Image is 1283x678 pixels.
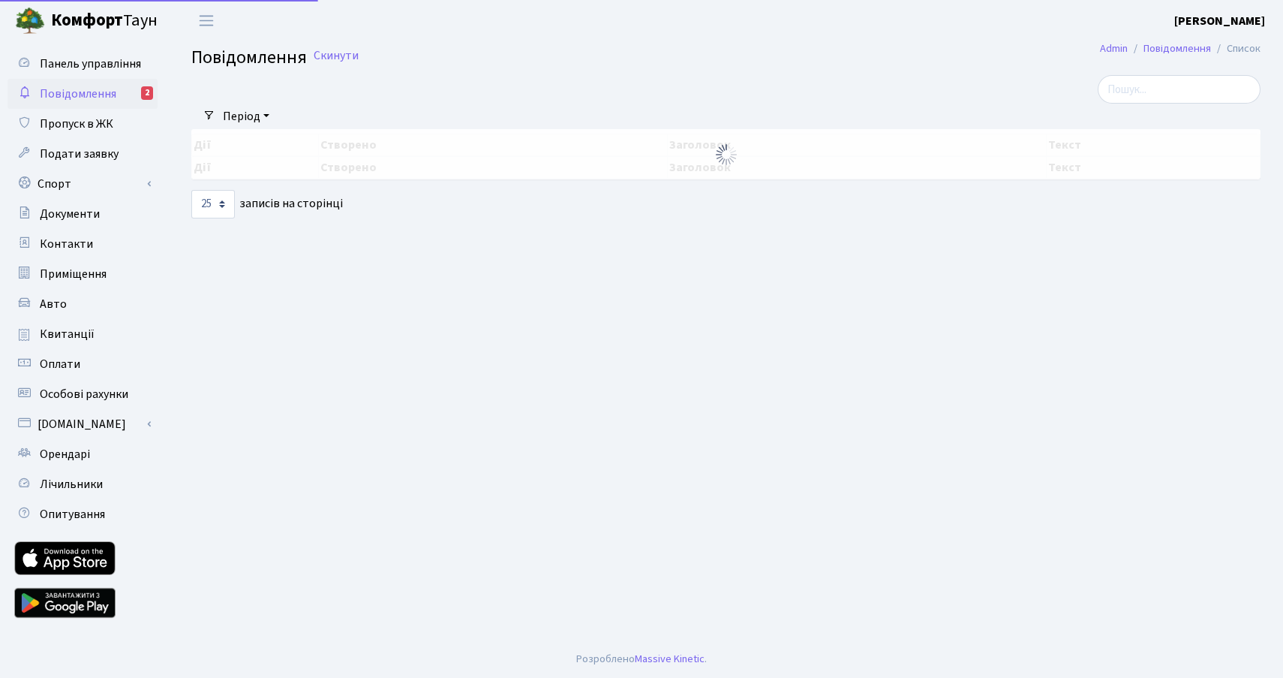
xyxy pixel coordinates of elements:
[40,86,116,102] span: Повідомлення
[8,139,158,169] a: Подати заявку
[40,146,119,162] span: Подати заявку
[8,289,158,319] a: Авто
[714,143,738,167] img: Обробка...
[1174,12,1265,30] a: [PERSON_NAME]
[8,439,158,469] a: Орендарі
[40,476,103,493] span: Лічильники
[51,8,158,34] span: Таун
[191,44,307,71] span: Повідомлення
[191,190,343,218] label: записів на сторінці
[40,206,100,222] span: Документи
[51,8,123,32] b: Комфорт
[40,386,128,402] span: Особові рахунки
[576,651,707,667] div: Розроблено .
[40,266,107,282] span: Приміщення
[8,109,158,139] a: Пропуск в ЖК
[40,116,113,132] span: Пропуск в ЖК
[1174,13,1265,29] b: [PERSON_NAME]
[40,446,90,463] span: Орендарі
[8,409,158,439] a: [DOMAIN_NAME]
[40,506,105,523] span: Опитування
[635,651,705,667] a: Massive Kinetic
[8,349,158,379] a: Оплати
[15,6,45,36] img: logo.png
[188,8,225,33] button: Переключити навігацію
[8,379,158,409] a: Особові рахунки
[8,469,158,499] a: Лічильники
[314,49,359,63] a: Скинути
[8,169,158,199] a: Спорт
[1100,41,1128,56] a: Admin
[1143,41,1211,56] a: Повідомлення
[40,356,80,372] span: Оплати
[40,236,93,252] span: Контакти
[8,49,158,79] a: Панель управління
[141,86,153,100] div: 2
[1077,33,1283,65] nav: breadcrumb
[191,190,235,218] select: записів на сторінці
[1211,41,1260,57] li: Список
[8,79,158,109] a: Повідомлення2
[8,259,158,289] a: Приміщення
[1098,75,1260,104] input: Пошук...
[8,199,158,229] a: Документи
[217,104,275,129] a: Період
[40,326,95,342] span: Квитанції
[8,499,158,529] a: Опитування
[40,56,141,72] span: Панель управління
[40,296,67,312] span: Авто
[8,319,158,349] a: Квитанції
[8,229,158,259] a: Контакти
